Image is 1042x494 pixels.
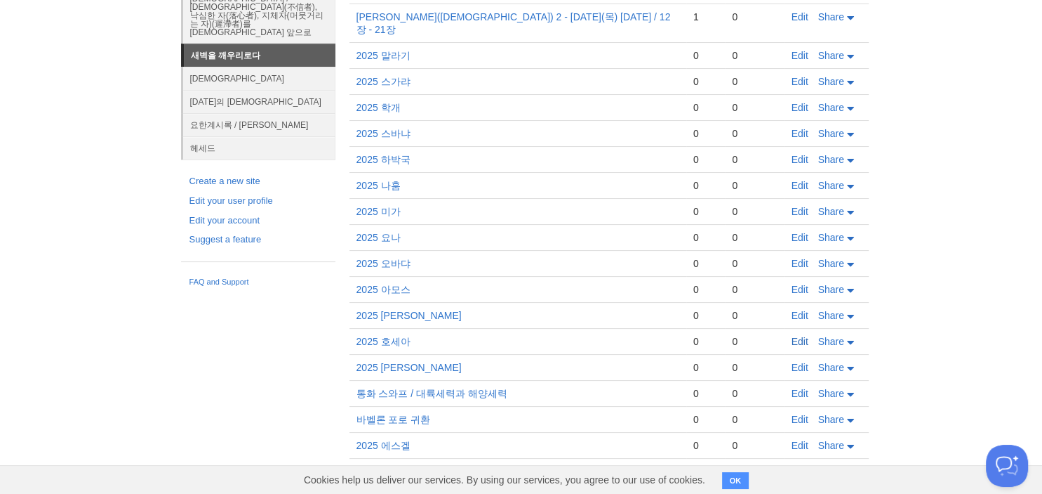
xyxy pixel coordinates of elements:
[356,232,401,243] a: 2025 요나
[818,128,844,139] span: Share
[986,445,1028,487] iframe: Help Scout Beacon - Open
[791,310,808,321] a: Edit
[693,335,718,348] div: 0
[732,387,777,400] div: 0
[693,153,718,166] div: 0
[791,11,808,22] a: Edit
[356,284,410,295] a: 2025 아모스
[818,388,844,399] span: Share
[791,206,808,217] a: Edit
[356,362,462,373] a: 2025 [PERSON_NAME]
[818,284,844,295] span: Share
[356,414,431,425] a: 바벨론 포로 귀환
[356,336,410,347] a: 2025 호세아
[356,388,507,399] a: 통화 스와프 / 대륙세력과 해양세력
[818,50,844,61] span: Share
[189,174,327,189] a: Create a new site
[818,102,844,113] span: Share
[791,180,808,191] a: Edit
[818,154,844,165] span: Share
[791,102,808,113] a: Edit
[183,90,335,113] a: [DATE]의 [DEMOGRAPHIC_DATA]
[356,180,401,191] a: 2025 나훔
[693,127,718,140] div: 0
[818,76,844,87] span: Share
[184,44,335,67] a: 새벽을 깨우리로다
[732,179,777,192] div: 0
[791,284,808,295] a: Edit
[818,11,844,22] span: Share
[693,179,718,192] div: 0
[693,49,718,62] div: 0
[693,361,718,374] div: 0
[791,128,808,139] a: Edit
[356,11,671,35] a: [PERSON_NAME]([DEMOGRAPHIC_DATA]) 2 - [DATE](목) [DATE] / 12장 - 21장
[693,283,718,296] div: 0
[183,67,335,90] a: [DEMOGRAPHIC_DATA]
[189,194,327,209] a: Edit your user profile
[818,232,844,243] span: Share
[722,472,749,489] button: OK
[732,101,777,114] div: 0
[693,11,718,23] div: 1
[189,276,327,289] a: FAQ and Support
[732,439,777,452] div: 0
[818,180,844,191] span: Share
[732,309,777,322] div: 0
[732,257,777,270] div: 0
[732,75,777,88] div: 0
[791,362,808,373] a: Edit
[732,205,777,218] div: 0
[791,336,808,347] a: Edit
[183,113,335,136] a: 요한계시록 / [PERSON_NAME]
[791,232,808,243] a: Edit
[693,205,718,218] div: 0
[732,335,777,348] div: 0
[791,388,808,399] a: Edit
[791,440,808,451] a: Edit
[693,257,718,270] div: 0
[693,309,718,322] div: 0
[818,206,844,217] span: Share
[791,50,808,61] a: Edit
[693,413,718,426] div: 0
[356,258,410,269] a: 2025 오바댜
[732,413,777,426] div: 0
[356,206,401,217] a: 2025 미가
[290,466,719,494] span: Cookies help us deliver our services. By using our services, you agree to our use of cookies.
[356,128,410,139] a: 2025 스바냐
[818,414,844,425] span: Share
[791,258,808,269] a: Edit
[183,136,335,160] a: 헤세드
[791,414,808,425] a: Edit
[189,214,327,228] a: Edit your account
[693,387,718,400] div: 0
[693,439,718,452] div: 0
[356,102,401,113] a: 2025 학개
[356,50,410,61] a: 2025 말라기
[818,258,844,269] span: Share
[732,11,777,23] div: 0
[693,75,718,88] div: 0
[732,153,777,166] div: 0
[356,440,410,451] a: 2025 에스겔
[791,154,808,165] a: Edit
[732,231,777,244] div: 0
[356,154,410,165] a: 2025 하박국
[818,440,844,451] span: Share
[732,283,777,296] div: 0
[732,361,777,374] div: 0
[356,76,410,87] a: 2025 스가랴
[818,336,844,347] span: Share
[693,231,718,244] div: 0
[732,49,777,62] div: 0
[189,233,327,247] a: Suggest a feature
[791,76,808,87] a: Edit
[693,101,718,114] div: 0
[732,127,777,140] div: 0
[356,310,462,321] a: 2025 [PERSON_NAME]
[818,310,844,321] span: Share
[818,362,844,373] span: Share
